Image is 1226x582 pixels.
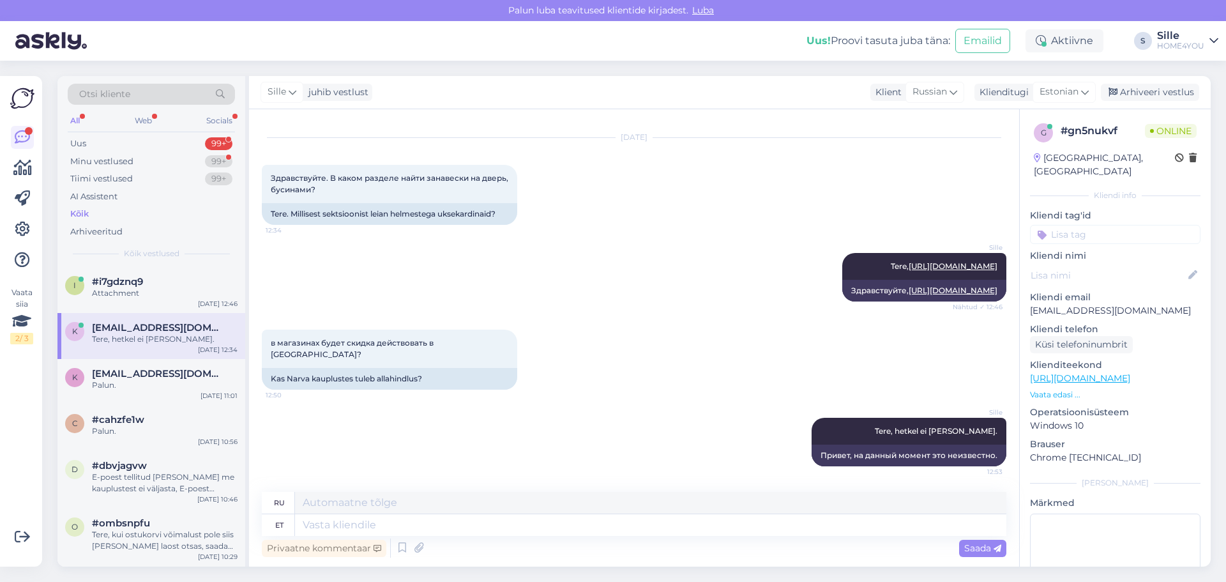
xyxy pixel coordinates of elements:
span: #i7gdznq9 [92,276,143,287]
span: #cahzfe1w [92,414,144,425]
span: 12:50 [266,390,314,400]
p: Chrome [TECHNICAL_ID] [1030,451,1200,464]
span: Tere, hetkel ei [PERSON_NAME]. [875,426,997,436]
div: Minu vestlused [70,155,133,168]
span: g [1041,128,1047,137]
div: Uus [70,137,86,150]
p: Kliendi telefon [1030,323,1200,336]
div: Vaata siia [10,287,33,344]
b: Uus! [806,34,831,47]
div: Aktiivne [1025,29,1103,52]
div: Proovi tasuta juba täna: [806,33,950,49]
div: [DATE] 10:56 [198,437,238,447]
span: 12:34 [266,226,314,235]
div: Privaatne kommentaar [262,540,386,557]
p: Windows 10 [1030,419,1200,433]
a: [URL][DOMAIN_NAME] [1030,372,1130,384]
span: Otsi kliente [79,88,130,101]
button: Emailid [955,29,1010,53]
div: Привет, на данный момент это неизвестно. [812,445,1006,466]
div: [GEOGRAPHIC_DATA], [GEOGRAPHIC_DATA] [1034,151,1175,178]
div: Kliendi info [1030,190,1200,201]
div: 99+ [205,137,232,150]
span: c [72,418,78,428]
div: Tere, hetkel ei [PERSON_NAME]. [92,333,238,345]
p: Kliendi email [1030,291,1200,304]
div: All [68,112,82,129]
span: karmentalur@gmail.com [92,368,225,379]
div: Attachment [92,287,238,299]
p: Vaata edasi ... [1030,389,1200,401]
img: Askly Logo [10,86,34,111]
div: Sille [1157,31,1204,41]
span: Russian [912,85,947,99]
div: Arhiveeri vestlus [1101,84,1199,101]
span: #dbvjagvw [92,460,147,471]
div: # gn5nukvf [1061,123,1145,139]
div: 2 / 3 [10,333,33,344]
div: Palun. [92,379,238,391]
div: [PERSON_NAME] [1030,477,1200,489]
div: Kas Narva kauplustes tuleb allahindlus? [262,368,517,390]
span: Sille [955,243,1003,252]
p: Brauser [1030,438,1200,451]
div: Web [132,112,155,129]
span: Saada [964,542,1001,554]
div: et [275,514,284,536]
p: [EMAIL_ADDRESS][DOMAIN_NAME] [1030,304,1200,318]
div: [DATE] 11:01 [201,391,238,401]
div: 99+ [205,155,232,168]
span: Nähtud ✓ 12:46 [953,302,1003,312]
div: Tere, kui ostukorvi võimalust pole siis [PERSON_NAME] laost otsas, saada ainult meie Home4you kau... [92,529,238,552]
span: kulakovskaja@hotmail.com [92,322,225,333]
div: [DATE] 12:34 [198,345,238,355]
a: SilleHOME4YOU [1157,31,1218,51]
div: E-poest tellitud [PERSON_NAME] me kauplustest ei väljasta, E-poest tellitud [PERSON_NAME] saate 1... [92,471,238,494]
div: Tiimi vestlused [70,172,133,185]
div: Klienditugi [974,86,1029,99]
a: [URL][DOMAIN_NAME] [909,286,997,295]
div: AI Assistent [70,190,117,203]
p: Operatsioonisüsteem [1030,406,1200,419]
span: k [72,326,78,336]
span: k [72,372,78,382]
span: i [73,280,76,290]
div: Tere. Millisest sektsioonist leian helmestega uksekardinaid? [262,203,517,225]
div: Kõik [70,208,89,220]
div: S [1134,32,1152,50]
div: [DATE] [262,132,1006,143]
div: [DATE] 10:29 [198,552,238,562]
p: Kliendi nimi [1030,249,1200,263]
span: 12:53 [955,467,1003,477]
div: Arhiveeritud [70,226,123,238]
span: Kõik vestlused [124,248,179,259]
p: Klienditeekond [1030,358,1200,372]
span: Sille [268,85,286,99]
span: Tere, [891,261,997,271]
span: Estonian [1040,85,1078,99]
div: HOME4YOU [1157,41,1204,51]
div: [DATE] 10:46 [197,494,238,504]
div: ru [274,492,285,514]
span: Online [1145,124,1197,138]
input: Lisa nimi [1031,268,1186,282]
input: Lisa tag [1030,225,1200,244]
div: Küsi telefoninumbrit [1030,336,1133,353]
div: Здравствуйте, [842,280,1006,302]
span: в магазинах будет скидка действовать в [GEOGRAPHIC_DATA]? [271,338,435,359]
span: #ombsnpfu [92,517,150,529]
span: d [72,464,78,474]
p: Märkmed [1030,496,1200,510]
span: Здравствуйте. В каком разделе найти занавески на дверь, бусинами? [271,173,510,194]
div: [DATE] 12:46 [198,299,238,309]
div: 99+ [205,172,232,185]
div: Socials [204,112,235,129]
a: [URL][DOMAIN_NAME] [909,261,997,271]
div: Palun. [92,425,238,437]
p: Kliendi tag'id [1030,209,1200,222]
div: Klient [870,86,902,99]
span: Luba [688,4,718,16]
div: juhib vestlust [303,86,368,99]
span: o [72,522,78,532]
span: Sille [955,408,1003,417]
